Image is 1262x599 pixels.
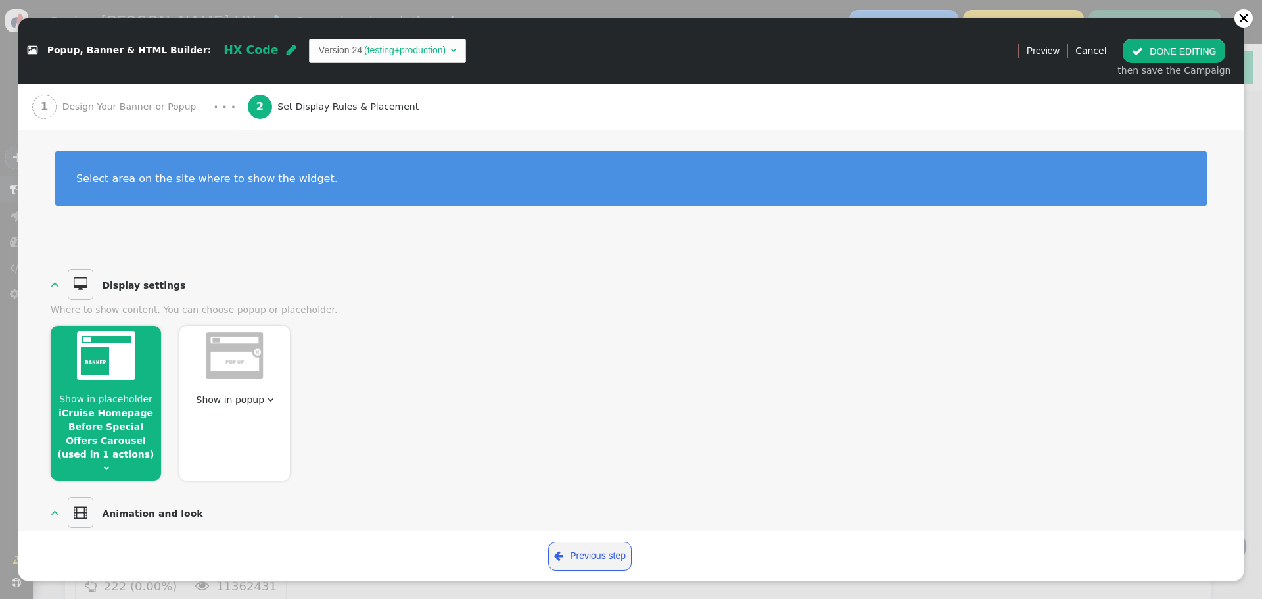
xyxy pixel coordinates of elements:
span:  [28,46,37,55]
td: (testing+production) [362,43,448,57]
span: Show in placeholder [59,394,152,404]
a: Preview [1027,39,1060,62]
span:  [268,395,273,404]
span: Popup, Banner & HTML Builder: [47,45,212,56]
span:  [68,269,93,300]
b: Animation and look [102,508,202,519]
span: HX Code [223,43,279,57]
b: Display settings [102,280,185,291]
a:   Display settings [51,269,191,300]
span:  [51,277,59,291]
div: · · · [214,98,235,116]
button: DONE EDITING [1123,39,1225,62]
span:  [51,506,59,519]
span:  [1132,46,1143,57]
b: 1 [41,100,49,113]
div: Where to show content. You can choose popup or placeholder. [51,303,1211,317]
div: then save the Campaign [1117,64,1230,78]
span:  [68,497,93,528]
a: iCruise Homepage Before Special Offers Carousel (used in 1 actions) [58,408,154,460]
img: show_in_popup_dimmed.png [205,331,264,381]
a: Cancel [1075,45,1106,56]
a: 1 Design Your Banner or Popup · · · [32,84,248,130]
div: Select area on the site where to show the widget. [76,172,1186,185]
a: 2 Set Display Rules & Placement [248,84,448,130]
a:   Animation and look [51,497,209,528]
td: Version 24 [319,43,362,57]
span:  [554,548,563,564]
b: 2 [256,100,264,113]
span: Design Your Banner or Popup [62,100,202,114]
span:  [450,45,456,55]
span: Set Display Rules & Placement [277,100,424,114]
a: Previous step [548,542,632,571]
span:  [287,44,296,56]
span: Show in popup [197,395,265,405]
img: show_in_container.png [77,331,135,380]
span:  [103,464,109,473]
span: Preview [1027,44,1060,58]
